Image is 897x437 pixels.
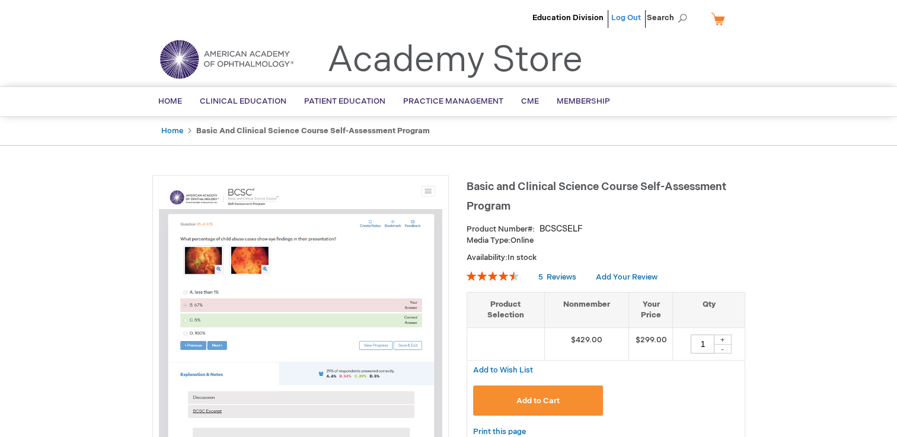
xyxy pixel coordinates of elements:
[547,272,576,282] span: Reviews
[327,39,583,82] a: Academy Store
[521,97,539,106] span: CME
[596,272,657,282] a: Add Your Review
[161,126,183,136] a: Home
[544,292,629,327] th: Nonmember
[467,271,519,281] div: 92%
[473,385,604,416] button: Add to Cart
[473,365,533,375] a: Add to Wish List
[538,272,578,282] a: 5 Reviews
[467,235,745,246] p: Online
[467,252,745,264] p: Availability:
[538,272,543,282] span: 5
[611,13,641,23] a: Log Out
[647,6,692,30] span: Search
[507,253,537,262] span: In stock
[673,292,745,327] th: Qty
[473,365,533,375] span: Add to Wish List
[714,335,732,345] div: +
[467,236,510,245] strong: Media Type:
[467,181,726,213] span: Basic and Clinical Science Course Self-Assessment Program
[467,292,545,327] th: Product Selection
[403,97,503,106] span: Practice Management
[516,396,560,406] span: Add to Cart
[714,344,732,354] div: -
[158,97,182,106] span: Home
[544,327,629,360] td: $429.00
[691,335,714,354] input: Qty
[629,327,673,360] td: $299.00
[557,97,610,106] span: Membership
[196,126,430,136] strong: Basic and Clinical Science Course Self-Assessment Program
[200,97,286,106] span: Clinical Education
[304,97,385,106] span: Patient Education
[540,223,583,235] div: BCSCSELF
[467,224,535,234] strong: Product Number
[532,13,604,23] a: Education Division
[629,292,673,327] th: Your Price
